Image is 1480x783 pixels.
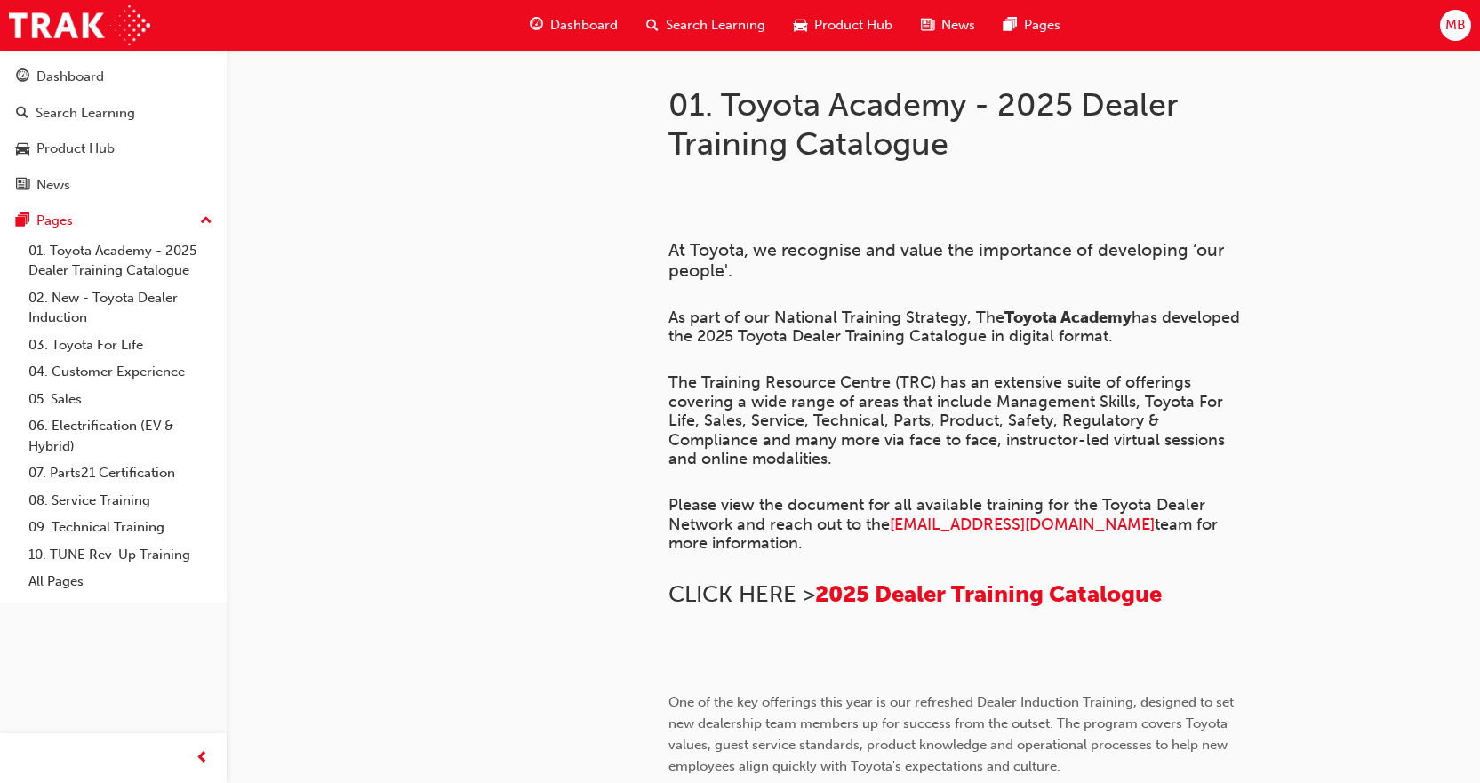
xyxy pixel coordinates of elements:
iframe: Intercom live chat [1420,723,1462,765]
a: search-iconSearch Learning [632,7,780,44]
span: news-icon [16,178,29,194]
span: guage-icon [530,14,543,36]
a: 08. Service Training [21,487,220,515]
span: prev-icon [196,747,209,770]
span: guage-icon [16,69,29,85]
span: up-icon [200,210,212,233]
a: Dashboard [7,60,220,93]
span: Please view the document for all available training for the Toyota Dealer Network and reach out t... [668,495,1210,534]
span: Toyota Academy [1004,308,1132,327]
a: 03. Toyota For Life [21,332,220,359]
a: 2025 Dealer Training Catalogue [815,580,1162,608]
span: car-icon [794,14,807,36]
span: One of the key offerings this year is our refreshed Dealer Induction Training, designed to set ne... [668,694,1237,774]
button: Pages [7,204,220,237]
a: guage-iconDashboard [516,7,632,44]
span: pages-icon [16,213,29,229]
span: Pages [1024,15,1060,36]
span: The Training Resource Centre (TRC) has an extensive suite of offerings covering a wide range of a... [668,372,1229,468]
div: Search Learning [36,103,135,124]
a: 02. New - Toyota Dealer Induction [21,284,220,332]
span: has developed the 2025 Toyota Dealer Training Catalogue in digital format. [668,308,1244,347]
span: Dashboard [550,15,618,36]
a: 09. Technical Training [21,514,220,541]
a: Search Learning [7,97,220,130]
span: pages-icon [1004,14,1017,36]
a: news-iconNews [907,7,989,44]
span: As part of our National Training Strategy, The [668,308,1004,327]
div: Pages [36,211,73,231]
a: 06. Electrification (EV & Hybrid) [21,412,220,459]
span: car-icon [16,141,29,157]
a: Product Hub [7,132,220,165]
span: search-icon [16,106,28,122]
h1: 01. Toyota Academy - 2025 Dealer Training Catalogue [668,85,1252,163]
a: 05. Sales [21,386,220,413]
div: News [36,175,70,196]
button: DashboardSearch LearningProduct HubNews [7,57,220,204]
button: MB [1440,10,1471,41]
span: search-icon [646,14,659,36]
span: news-icon [921,14,934,36]
span: team for more information. [668,515,1222,554]
div: Product Hub [36,139,115,159]
a: pages-iconPages [989,7,1075,44]
span: MB [1445,15,1466,36]
span: CLICK HERE > [668,580,815,608]
span: At Toyota, we recognise and value the importance of developing ‘our people'. [668,240,1228,281]
a: car-iconProduct Hub [780,7,907,44]
span: Product Hub [814,15,892,36]
span: News [941,15,975,36]
div: Dashboard [36,67,104,87]
a: 10. TUNE Rev-Up Training [21,541,220,569]
img: Trak [9,5,150,45]
a: News [7,169,220,202]
a: 04. Customer Experience [21,358,220,386]
span: Search Learning [666,15,765,36]
a: 07. Parts21 Certification [21,459,220,487]
a: [EMAIL_ADDRESS][DOMAIN_NAME] [890,515,1155,534]
a: 01. Toyota Academy - 2025 Dealer Training Catalogue [21,237,220,284]
a: All Pages [21,568,220,595]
